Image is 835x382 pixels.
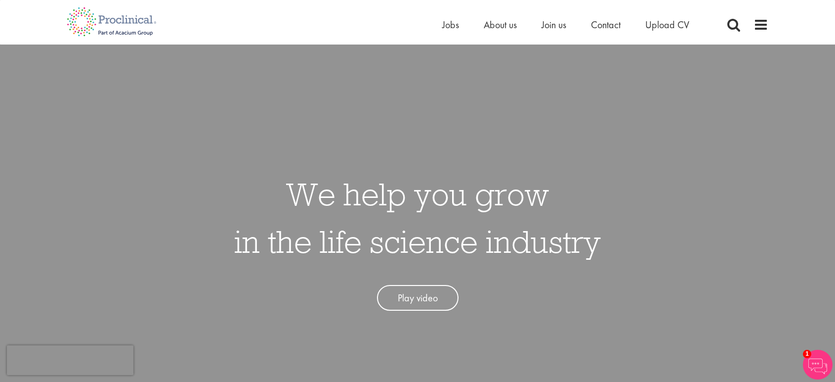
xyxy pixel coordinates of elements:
[484,18,517,31] a: About us
[803,350,833,380] img: Chatbot
[591,18,621,31] a: Contact
[442,18,459,31] a: Jobs
[542,18,566,31] a: Join us
[377,285,459,311] a: Play video
[234,170,601,265] h1: We help you grow in the life science industry
[803,350,811,358] span: 1
[645,18,689,31] a: Upload CV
